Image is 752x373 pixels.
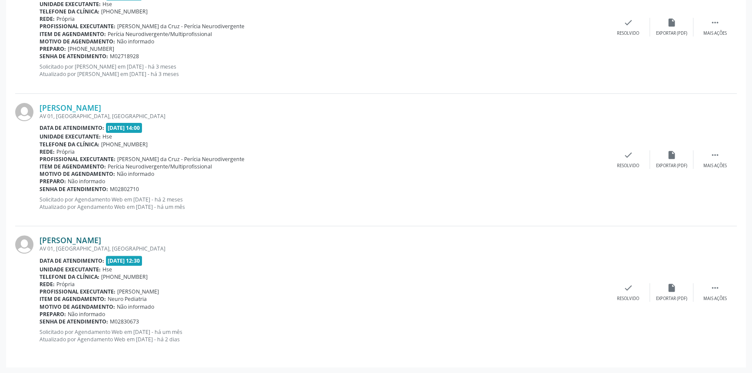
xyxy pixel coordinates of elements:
[40,0,101,8] b: Unidade executante:
[40,163,106,170] b: Item de agendamento:
[40,310,66,318] b: Preparo:
[703,30,727,36] div: Mais ações
[101,8,148,15] span: [PHONE_NUMBER]
[656,30,687,36] div: Exportar (PDF)
[40,266,101,273] b: Unidade executante:
[108,30,212,38] span: Perícia Neurodivergente/Multiprofissional
[40,318,108,325] b: Senha de atendimento:
[102,266,112,273] span: Hse
[56,15,75,23] span: Própria
[40,133,101,140] b: Unidade executante:
[110,318,139,325] span: M02830673
[623,150,633,160] i: check
[110,53,139,60] span: M02718928
[40,170,115,178] b: Motivo de agendamento:
[40,23,115,30] b: Profissional executante:
[703,296,727,302] div: Mais ações
[40,295,106,303] b: Item de agendamento:
[617,30,639,36] div: Resolvido
[40,288,115,295] b: Profissional executante:
[623,283,633,293] i: check
[656,296,687,302] div: Exportar (PDF)
[40,38,115,45] b: Motivo de agendamento:
[117,23,244,30] span: [PERSON_NAME] da Cruz - Perícia Neurodivergente
[40,328,607,343] p: Solicitado por Agendamento Web em [DATE] - há um mês Atualizado por Agendamento Web em [DATE] - h...
[667,283,676,293] i: insert_drive_file
[617,163,639,169] div: Resolvido
[710,18,720,27] i: 
[617,296,639,302] div: Resolvido
[40,245,607,252] div: AV 01, [GEOGRAPHIC_DATA], [GEOGRAPHIC_DATA]
[108,163,212,170] span: Perícia Neurodivergente/Multiprofissional
[106,256,142,266] span: [DATE] 12:30
[117,155,244,163] span: [PERSON_NAME] da Cruz - Perícia Neurodivergente
[667,150,676,160] i: insert_drive_file
[667,18,676,27] i: insert_drive_file
[102,0,112,8] span: Hse
[106,123,142,133] span: [DATE] 14:00
[101,141,148,148] span: [PHONE_NUMBER]
[40,155,115,163] b: Profissional executante:
[40,8,99,15] b: Telefone da clínica:
[40,196,607,211] p: Solicitado por Agendamento Web em [DATE] - há 2 meses Atualizado por Agendamento Web em [DATE] - ...
[40,15,55,23] b: Rede:
[15,103,33,121] img: img
[40,30,106,38] b: Item de agendamento:
[40,53,108,60] b: Senha de atendimento:
[40,257,104,264] b: Data de atendimento:
[68,178,105,185] span: Não informado
[623,18,633,27] i: check
[117,38,154,45] span: Não informado
[108,295,147,303] span: Neuro Pediatria
[102,133,112,140] span: Hse
[40,63,607,78] p: Solicitado por [PERSON_NAME] em [DATE] - há 3 meses Atualizado por [PERSON_NAME] em [DATE] - há 3...
[117,303,154,310] span: Não informado
[117,288,159,295] span: [PERSON_NAME]
[40,303,115,310] b: Motivo de agendamento:
[710,283,720,293] i: 
[40,273,99,281] b: Telefone da clínica:
[40,141,99,148] b: Telefone da clínica:
[656,163,687,169] div: Exportar (PDF)
[68,45,114,53] span: [PHONE_NUMBER]
[40,148,55,155] b: Rede:
[56,148,75,155] span: Própria
[68,310,105,318] span: Não informado
[40,45,66,53] b: Preparo:
[40,124,104,132] b: Data de atendimento:
[40,178,66,185] b: Preparo:
[710,150,720,160] i: 
[40,112,607,120] div: AV 01, [GEOGRAPHIC_DATA], [GEOGRAPHIC_DATA]
[117,170,154,178] span: Não informado
[101,273,148,281] span: [PHONE_NUMBER]
[40,185,108,193] b: Senha de atendimento:
[40,281,55,288] b: Rede:
[703,163,727,169] div: Mais ações
[56,281,75,288] span: Própria
[110,185,139,193] span: M02802710
[15,235,33,254] img: img
[40,103,101,112] a: [PERSON_NAME]
[40,235,101,245] a: [PERSON_NAME]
